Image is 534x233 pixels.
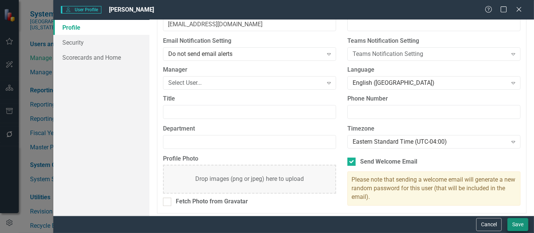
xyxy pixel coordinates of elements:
[109,6,154,13] span: [PERSON_NAME]
[347,66,520,74] label: Language
[347,125,520,133] label: Timezone
[53,50,149,65] a: Scorecards and Home
[353,137,507,146] div: Eastern Standard Time (UTC-04:00)
[163,95,336,103] label: Title
[347,171,520,206] div: Please note that sending a welcome email will generate a new random password for this user (that ...
[347,95,520,103] label: Phone Number
[347,37,520,45] label: Teams Notification Setting
[163,37,336,45] label: Email Notification Setting
[195,175,304,183] div: Drop images (png or jpeg) here to upload
[168,79,323,87] div: Select User...
[163,155,336,163] label: Profile Photo
[168,50,323,59] div: Do not send email alerts
[507,218,528,231] button: Save
[163,125,336,133] label: Department
[61,6,101,14] span: User Profile
[53,20,149,35] a: Profile
[163,66,336,74] label: Manager
[176,197,248,206] div: Fetch Photo from Gravatar
[353,50,507,59] div: Teams Notification Setting
[476,218,502,231] button: Cancel
[353,79,507,87] div: English ([GEOGRAPHIC_DATA])
[53,35,149,50] a: Security
[360,158,417,166] div: Send Welcome Email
